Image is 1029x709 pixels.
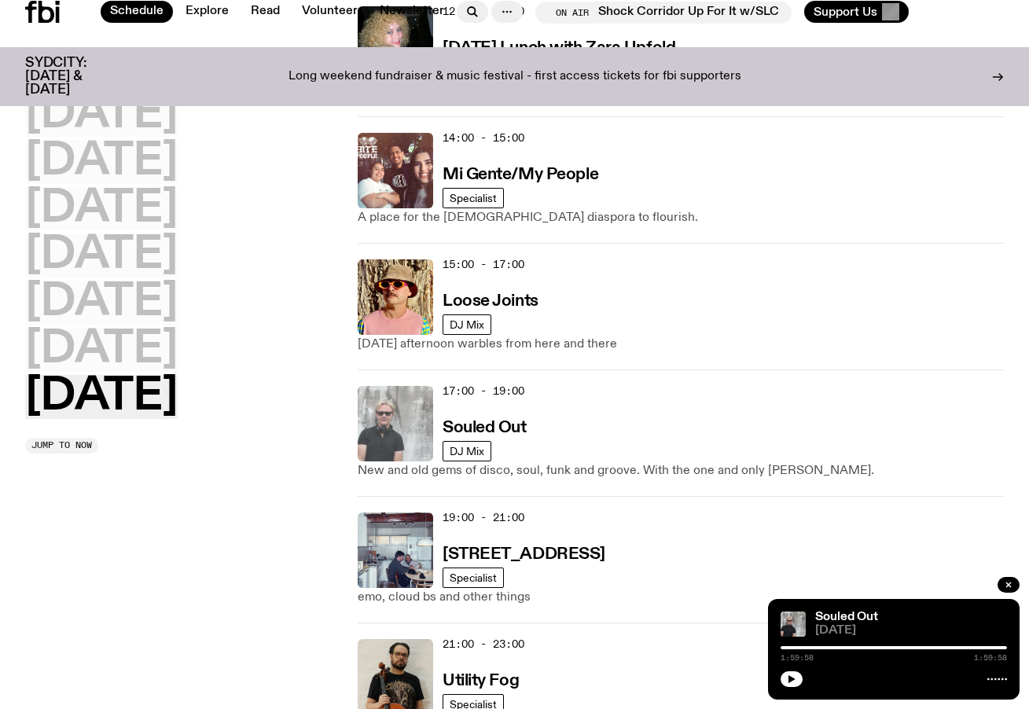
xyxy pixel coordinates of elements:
p: [DATE] afternoon warbles from here and there [358,335,1004,354]
a: DJ Mix [443,441,491,461]
a: Volunteer [292,1,367,23]
span: Specialist [450,571,497,583]
span: Jump to now [31,441,92,450]
h3: Mi Gente/My People [443,167,598,183]
span: 1:59:58 [974,654,1007,662]
span: 19:00 - 21:00 [443,510,524,525]
h3: [STREET_ADDRESS] [443,546,605,563]
span: [DATE] [815,625,1007,637]
span: DJ Mix [450,318,484,330]
button: Support Us [804,1,909,23]
a: Specialist [443,568,504,588]
img: Stephen looks directly at the camera, wearing a black tee, black sunglasses and headphones around... [358,386,433,461]
p: Long weekend fundraiser & music festival - first access tickets for fbi supporters [288,70,741,84]
a: Utility Fog [443,670,519,689]
h3: Souled Out [443,420,527,436]
a: DJ Mix [443,314,491,335]
a: Newsletter [370,1,454,23]
button: On AirShock Corridor Up For It w/SLC [535,2,792,24]
a: Souled Out [815,611,878,623]
span: 14:00 - 15:00 [443,130,524,145]
span: DJ Mix [450,445,484,457]
button: [DATE] [25,93,178,137]
img: Tyson stands in front of a paperbark tree wearing orange sunglasses, a suede bucket hat and a pin... [358,259,433,335]
button: [DATE] [25,233,178,277]
a: Schedule [101,1,173,23]
button: Jump to now [25,438,98,454]
a: [STREET_ADDRESS] [443,543,605,563]
a: Souled Out [443,417,527,436]
span: Support Us [814,5,877,19]
span: 15:00 - 17:00 [443,257,524,272]
button: [DATE] [25,375,178,419]
p: emo, cloud bs and other things [358,588,1004,607]
button: [DATE] [25,140,178,184]
span: 21:00 - 23:00 [443,637,524,652]
span: Specialist [450,192,497,204]
img: Stephen looks directly at the camera, wearing a black tee, black sunglasses and headphones around... [781,612,806,637]
button: [DATE] [25,328,178,372]
button: [DATE] [25,187,178,231]
a: Specialist [443,188,504,208]
span: Shock Corridor Up For It w/SLC [598,6,779,20]
p: New and old gems of disco, soul, funk and groove. With the one and only [PERSON_NAME]. [358,461,1004,480]
span: 17:00 - 19:00 [443,384,524,399]
h3: Utility Fog [443,673,519,689]
h3: SYDCITY: [DATE] & [DATE] [25,57,126,97]
h3: Loose Joints [443,293,538,310]
a: Mi Gente/My People [443,163,598,183]
a: Explore [176,1,238,23]
span: 1:59:58 [781,654,814,662]
a: Read [241,1,289,23]
img: Pat sits at a dining table with his profile facing the camera. Rhea sits to his left facing the c... [358,512,433,588]
p: A place for the [DEMOGRAPHIC_DATA] diaspora to flourish. [358,208,1004,227]
span: On Air [556,7,589,17]
a: Loose Joints [443,290,538,310]
button: [DATE] [25,281,178,325]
